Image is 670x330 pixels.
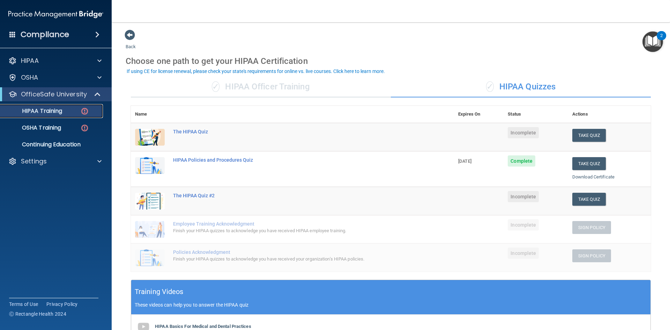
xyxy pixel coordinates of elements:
[504,106,568,123] th: Status
[173,255,419,263] div: Finish your HIPAA quizzes to acknowledge you have received your organization’s HIPAA policies.
[572,249,611,262] button: Sign Policy
[572,193,606,206] button: Take Quiz
[21,57,39,65] p: HIPAA
[173,157,419,163] div: HIPAA Policies and Procedures Quiz
[508,155,535,167] span: Complete
[508,219,539,230] span: Incomplete
[173,193,419,198] div: The HIPAA Quiz #2
[568,106,651,123] th: Actions
[173,249,419,255] div: Policies Acknowledgment
[126,51,656,71] div: Choose one path to get your HIPAA Certification
[8,57,102,65] a: HIPAA
[5,141,100,148] p: Continuing Education
[486,81,494,92] span: ✓
[572,174,615,179] a: Download Certificate
[572,221,611,234] button: Sign Policy
[508,127,539,138] span: Incomplete
[9,310,66,317] span: Ⓒ Rectangle Health 2024
[8,7,103,21] img: PMB logo
[155,324,251,329] b: HIPAA Basics For Medical and Dental Practices
[5,124,61,131] p: OSHA Training
[135,286,184,298] h5: Training Videos
[127,69,385,74] div: If using CE for license renewal, please check your state's requirements for online vs. live cours...
[21,157,47,166] p: Settings
[21,73,38,82] p: OSHA
[9,301,38,308] a: Terms of Use
[173,221,419,227] div: Employee Training Acknowledgment
[173,129,419,134] div: The HIPAA Quiz
[635,282,662,308] iframe: Drift Widget Chat Controller
[126,36,136,49] a: Back
[131,76,391,97] div: HIPAA Officer Training
[642,31,663,52] button: Open Resource Center, 2 new notifications
[508,191,539,202] span: Incomplete
[391,76,651,97] div: HIPAA Quizzes
[8,90,101,98] a: OfficeSafe University
[80,107,89,116] img: danger-circle.6113f641.png
[46,301,78,308] a: Privacy Policy
[572,157,606,170] button: Take Quiz
[508,248,539,259] span: Incomplete
[80,124,89,132] img: danger-circle.6113f641.png
[454,106,504,123] th: Expires On
[126,68,386,75] button: If using CE for license renewal, please check your state's requirements for online vs. live cours...
[135,302,647,308] p: These videos can help you to answer the HIPAA quiz
[21,30,69,39] h4: Compliance
[8,73,102,82] a: OSHA
[212,81,219,92] span: ✓
[173,227,419,235] div: Finish your HIPAA quizzes to acknowledge you have received HIPAA employee training.
[458,159,471,164] span: [DATE]
[572,129,606,142] button: Take Quiz
[660,36,663,45] div: 2
[131,106,169,123] th: Name
[21,90,87,98] p: OfficeSafe University
[5,108,62,115] p: HIPAA Training
[8,157,102,166] a: Settings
